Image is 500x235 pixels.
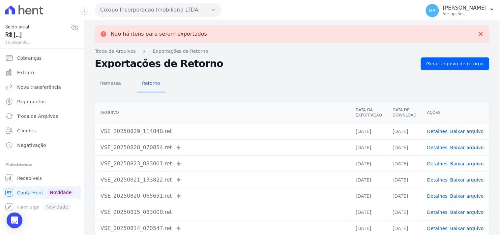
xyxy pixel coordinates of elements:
th: Ações [422,102,489,123]
div: VSE_20250815_083000.ret [101,208,345,216]
span: Saldo atual [5,23,71,30]
a: Detalhes [427,129,448,134]
span: Clientes [17,127,36,134]
span: Negativação [17,142,46,149]
a: Troca de Arquivos [95,48,136,55]
a: Baixar arquivo [450,129,484,134]
span: Retorno [138,77,164,90]
th: Data de Download [388,102,422,123]
a: Baixar arquivo [450,161,484,166]
div: VSE_20250814_070547.ret [101,224,345,232]
a: Detalhes [427,226,448,231]
span: Gerar arquivo de retorno [426,60,484,67]
td: [DATE] [388,188,422,204]
a: Pagamentos [3,95,81,108]
h2: Exportações de Retorno [95,59,416,68]
div: VSE_20250828_070854.ret [101,144,345,151]
a: Detalhes [427,177,448,183]
a: Extrato [3,66,81,79]
a: Clientes [3,124,81,137]
nav: Sidebar [5,51,79,214]
td: [DATE] [350,139,387,155]
a: Cobranças [3,51,81,65]
div: VSE_20250823_083001.ret [101,160,345,168]
a: Gerar arquivo de retorno [421,57,489,70]
span: Conta Hent [17,189,43,196]
p: Ver opções [443,11,487,17]
span: Troca de Arquivos [17,113,58,119]
a: Remessa [95,75,126,92]
span: Nova transferência [17,84,61,90]
nav: Breadcrumb [95,48,489,55]
span: RR [429,8,435,13]
a: Baixar arquivo [450,145,484,150]
a: Baixar arquivo [450,226,484,231]
a: Detalhes [427,210,448,215]
td: [DATE] [350,123,387,139]
div: VSE_20250821_133822.ret [101,176,345,184]
a: Recebíveis [3,172,81,185]
a: Baixar arquivo [450,193,484,199]
span: Remessa [96,77,125,90]
div: Plataformas [5,161,79,169]
a: Detalhes [427,193,448,199]
td: [DATE] [350,204,387,220]
td: [DATE] [388,155,422,172]
span: atualizando... [5,39,71,45]
div: VSE_20250820_065651.ret [101,192,345,200]
a: Troca de Arquivos [3,110,81,123]
a: Retorno [137,75,165,92]
td: [DATE] [350,188,387,204]
button: RR [PERSON_NAME] Ver opções [421,1,500,20]
a: Negativação [3,139,81,152]
span: Recebíveis [17,175,42,182]
td: [DATE] [350,172,387,188]
a: Detalhes [427,145,448,150]
a: Detalhes [427,161,448,166]
td: [DATE] [388,139,422,155]
th: Data da Exportação [350,102,387,123]
td: [DATE] [388,172,422,188]
div: VSE_20250829_114840.ret [101,127,345,135]
span: Extrato [17,69,34,76]
span: Pagamentos [17,98,45,105]
th: Arquivo [95,102,350,123]
a: Baixar arquivo [450,177,484,183]
p: [PERSON_NAME] [443,5,487,11]
a: Conta Hent Novidade [3,186,81,199]
a: Exportações de Retorno [153,48,208,55]
span: R$ [...] [5,30,71,39]
a: Nova transferência [3,81,81,94]
td: [DATE] [388,123,422,139]
a: Baixar arquivo [450,210,484,215]
p: Não há itens para serem exportados [111,31,207,37]
span: Cobranças [17,55,42,61]
td: [DATE] [388,204,422,220]
button: Coxipo Incorporacao Imobiliaria LTDA [95,3,221,17]
span: Novidade [47,189,74,196]
div: Open Intercom Messenger [7,213,22,228]
td: [DATE] [350,155,387,172]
